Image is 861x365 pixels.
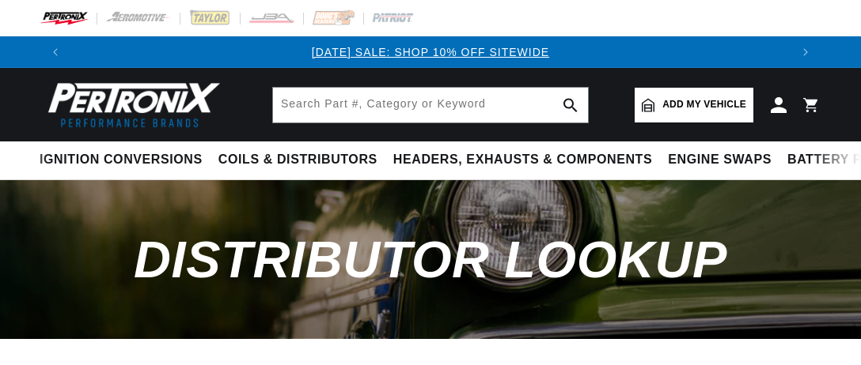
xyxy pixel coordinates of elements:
input: Search Part #, Category or Keyword [273,88,588,122]
span: Ignition Conversions [40,152,203,168]
summary: Ignition Conversions [40,141,211,179]
a: [DATE] SALE: SHOP 10% OFF SITEWIDE [312,46,549,58]
span: Coils & Distributors [218,152,377,168]
span: Add my vehicle [662,97,746,112]
div: 1 of 3 [71,43,790,61]
summary: Coils & Distributors [211,141,385,179]
a: Add my vehicle [635,88,753,122]
summary: Engine Swaps [660,141,779,179]
button: Translation missing: en.sections.announcements.previous_announcement [40,36,71,68]
span: Headers, Exhausts & Components [393,152,652,168]
span: Engine Swaps [668,152,772,168]
div: Announcement [71,43,790,61]
button: Translation missing: en.sections.announcements.next_announcement [790,36,821,68]
img: Pertronix [40,77,222,132]
span: Distributor Lookup [134,231,727,288]
summary: Headers, Exhausts & Components [385,141,660,179]
button: search button [553,88,588,122]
